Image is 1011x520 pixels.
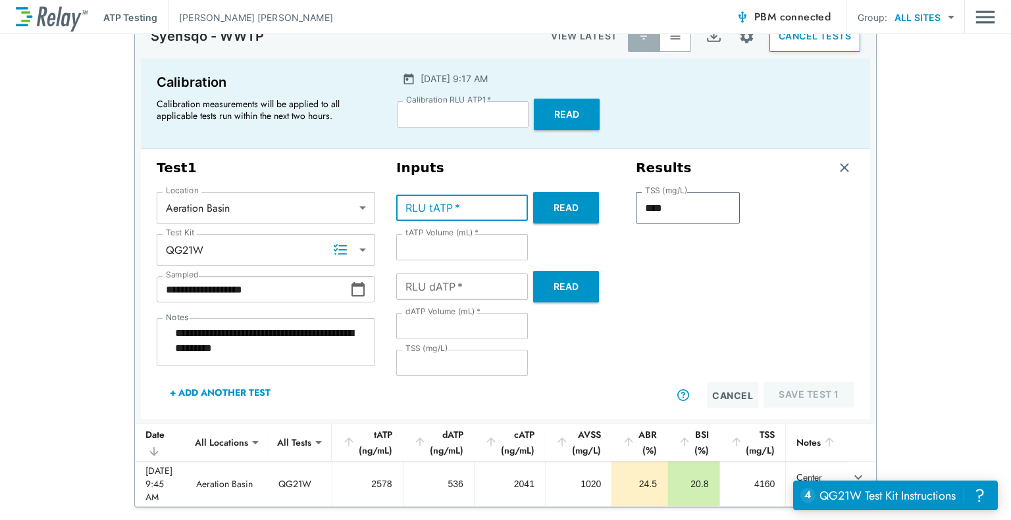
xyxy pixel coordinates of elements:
[103,11,157,24] p: ATP Testing
[406,95,491,105] label: Calibration RLU ATP1
[421,72,488,85] p: [DATE] 9:17 AM
[166,270,199,279] label: Sampled
[405,228,479,237] label: tATP Volume (mL)
[16,3,88,32] img: LuminUltra Relay
[413,427,463,458] div: dATP (ng/mL)
[793,481,998,510] iframe: Resource center
[556,427,601,458] div: AVSS (mg/L)
[534,99,600,130] button: Read
[707,382,758,408] button: Cancel
[739,28,755,45] img: Settings Icon
[396,160,615,176] h3: Inputs
[166,228,195,237] label: Test Kit
[268,461,332,506] td: QG21W
[533,271,599,302] button: Read
[343,477,392,490] div: 2578
[622,427,657,458] div: ABR (%)
[736,11,749,24] img: Connected Icon
[847,466,869,488] button: expand row
[678,427,709,458] div: BSI (%)
[485,477,534,490] div: 2041
[268,429,321,456] div: All Tests
[166,186,199,195] label: Location
[157,160,375,176] h3: Test 1
[157,237,375,263] div: QG21W
[679,477,709,490] div: 20.8
[414,477,463,490] div: 536
[166,313,188,322] label: Notes
[769,20,860,52] button: CANCEL TESTS
[838,161,851,174] img: Remove
[484,427,534,458] div: cATP (ng/mL)
[730,427,775,458] div: TSS (mg/L)
[186,429,257,456] div: All Locations
[405,344,448,353] label: TSS (mg/L)
[698,20,729,52] button: Export
[157,377,284,408] button: + Add Another Test
[145,464,175,504] div: [DATE] 9:45 AM
[157,195,375,221] div: Aeration Basin
[533,192,599,224] button: Read
[157,72,373,93] p: Calibration
[636,160,692,176] h3: Results
[135,424,876,507] table: sticky table
[754,8,831,26] span: PBM
[186,461,268,506] td: Aeration Basin
[637,30,650,43] img: Latest
[780,9,831,24] span: connected
[706,28,722,45] img: Export Icon
[796,435,837,450] div: Notes
[342,427,392,458] div: tATP (ng/mL)
[731,4,836,30] button: PBM connected
[858,11,887,24] p: Group:
[731,477,775,490] div: 4160
[135,424,186,461] th: Date
[157,276,350,302] input: Choose date, selected date is Sep 16, 2025
[645,186,688,195] label: TSS (mg/L)
[975,5,995,30] button: Main menu
[729,19,764,54] button: Site setup
[179,11,333,24] p: [PERSON_NAME] [PERSON_NAME]
[669,30,682,43] img: View All
[623,477,657,490] div: 24.5
[556,477,601,490] div: 1020
[975,5,995,30] img: Drawer Icon
[785,461,847,506] td: Center sample
[402,72,415,85] img: Calender Icon
[405,307,480,316] label: dATP Volume (mL)
[151,28,264,44] p: Syensqo - WWTP
[157,98,367,122] p: Calibration measurements will be applied to all applicable tests run within the next two hours.
[551,28,617,44] p: VIEW LATEST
